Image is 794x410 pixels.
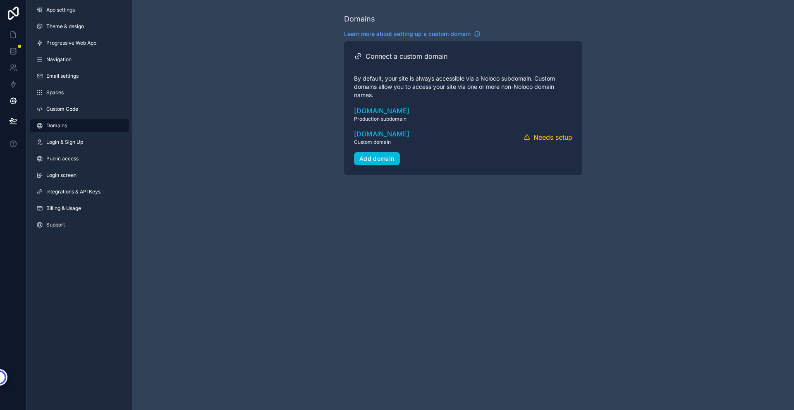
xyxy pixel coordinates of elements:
[30,36,129,50] a: Progressive Web App
[30,53,129,66] a: Navigation
[30,136,129,149] a: Login & Sign Up
[46,106,78,112] span: Custom Code
[30,86,129,99] a: Spaces
[30,152,129,165] a: Public access
[46,188,100,195] span: Integrations & API Keys
[30,20,129,33] a: Theme & design
[354,74,572,99] p: By default, your site is always accessible via a Noloco subdomain. Custom domains allow you to ac...
[344,30,471,38] span: Learn more about setting up a custom domain
[46,139,83,145] span: Login & Sign Up
[354,116,572,122] span: Production subdomain
[30,185,129,198] a: Integrations & API Keys
[46,73,79,79] span: Email settings
[354,106,572,116] a: [DOMAIN_NAME]
[46,23,84,30] span: Theme & design
[354,129,409,139] a: [DOMAIN_NAME]
[344,13,375,25] div: Domains
[46,7,75,13] span: App settings
[46,40,96,46] span: Progressive Web App
[46,56,72,63] span: Navigation
[30,69,129,83] a: Email settings
[533,132,572,142] span: Needs setup
[46,89,64,96] span: Spaces
[366,51,447,61] h2: Connect a custom domain
[30,169,129,182] a: Login screen
[30,202,129,215] a: Billing & Usage
[354,139,409,145] span: Custom domain
[46,155,79,162] span: Public access
[30,218,129,231] a: Support
[46,205,81,212] span: Billing & Usage
[354,152,400,165] button: Add domain
[46,122,67,129] span: Domains
[46,172,77,179] span: Login screen
[344,30,481,38] a: Learn more about setting up a custom domain
[359,155,395,162] div: Add domain
[46,222,65,228] span: Support
[30,102,129,116] a: Custom Code
[30,3,129,17] a: App settings
[30,119,129,132] a: Domains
